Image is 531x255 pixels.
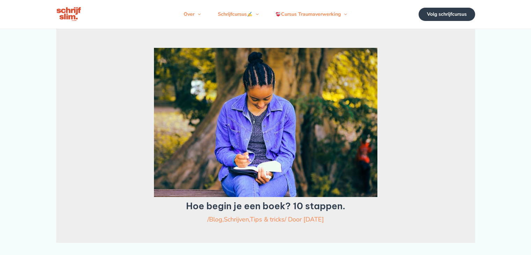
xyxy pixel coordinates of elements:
a: Tips & tricks [250,215,285,224]
a: Schrijven [224,215,249,224]
img: schrijfcursus schrijfslim academy [56,6,82,22]
span: Menu schakelen [252,4,259,25]
h1: Hoe begin je een boek? 10 stappen. [82,201,449,211]
img: ❤️‍🩹 [276,12,281,17]
a: SchrijfcursusMenu schakelen [209,4,267,25]
a: Blog [209,215,222,224]
a: Cursus TraumaverwerkingMenu schakelen [267,4,355,25]
div: / / Door [82,215,449,224]
nav: Navigatie op de site: Menu [175,4,355,25]
a: Volg schrijfcursus [419,8,475,21]
span: Menu schakelen [194,4,201,25]
span: , , [209,215,285,224]
img: Hoe begin je met een boek schrijven [154,48,377,197]
a: [DATE] [303,215,324,224]
img: ✍️ [247,12,252,17]
a: OverMenu schakelen [175,4,209,25]
span: Menu schakelen [341,4,347,25]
